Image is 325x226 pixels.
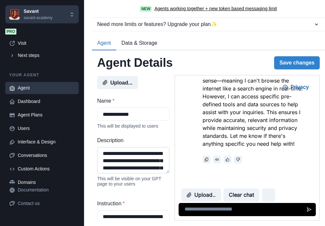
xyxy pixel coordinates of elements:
[18,138,75,145] div: Interface & Design
[97,200,165,208] label: Instruction
[18,187,75,193] div: Documentation
[140,6,152,12] span: New
[97,176,169,187] div: This will be visible on your GPT page to your users
[128,128,141,141] button: Send message
[92,18,325,31] button: Need more limits or features? Upgrade your plan✨
[18,179,75,186] div: Domains
[18,125,75,132] div: Users
[18,85,75,91] div: Agent
[18,40,75,47] div: Visit
[24,8,53,15] p: Savant
[28,80,35,88] button: Copy
[38,80,46,88] button: Read aloud
[18,112,75,118] div: Agent Plans
[49,113,84,126] button: Clear chat
[59,80,67,88] button: thumbs_down
[154,5,277,12] a: Agents working together + new token based messaging limit
[18,152,75,159] div: Conversations
[18,165,75,172] div: Custom Actions
[92,37,116,50] button: Agent
[24,15,53,21] p: savant-academy
[18,98,75,105] div: Dashboard
[97,97,165,105] label: Name
[97,56,173,70] h2: Agent Details
[274,56,320,69] button: Save changes
[9,9,20,20] img: Chakra UI
[18,52,75,59] div: Next steps
[6,113,46,126] button: Upload..
[5,5,79,23] button: Chakra UISavantsavant-academy
[5,184,79,196] a: Documentation
[97,76,138,89] button: Upload...
[97,137,165,144] label: Description
[5,29,16,35] span: Pro
[116,37,162,50] button: Data & Storage
[175,75,319,220] iframe: Agent Chat
[18,200,75,207] div: Contact us
[5,72,79,78] p: Your agent
[97,20,313,28] div: Need more limits or features? Upgrade your plan ✨
[49,80,56,88] button: thumbs_up
[97,123,169,129] div: This will be displayed to users
[102,5,139,18] button: Privacy Settings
